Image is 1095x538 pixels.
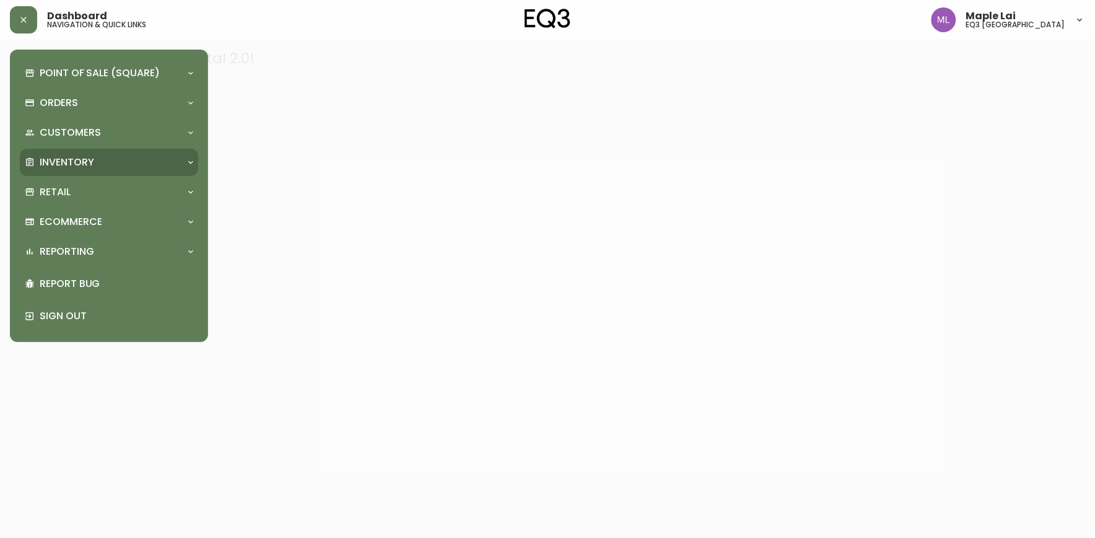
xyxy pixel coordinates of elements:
[20,208,198,236] div: Ecommerce
[40,96,78,110] p: Orders
[40,215,102,229] p: Ecommerce
[931,7,956,32] img: 61e28cffcf8cc9f4e300d877dd684943
[40,245,94,258] p: Reporting
[20,179,198,206] div: Retail
[525,9,570,29] img: logo
[20,238,198,265] div: Reporting
[20,60,198,87] div: Point of Sale (Square)
[40,277,193,291] p: Report Bug
[40,156,94,169] p: Inventory
[47,11,107,21] span: Dashboard
[40,66,160,80] p: Point of Sale (Square)
[20,268,198,300] div: Report Bug
[20,149,198,176] div: Inventory
[966,21,1065,29] h5: eq3 [GEOGRAPHIC_DATA]
[20,300,198,332] div: Sign Out
[40,185,71,199] p: Retail
[966,11,1016,21] span: Maple Lai
[20,119,198,146] div: Customers
[40,126,101,139] p: Customers
[47,21,146,29] h5: navigation & quick links
[20,89,198,117] div: Orders
[40,309,193,323] p: Sign Out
